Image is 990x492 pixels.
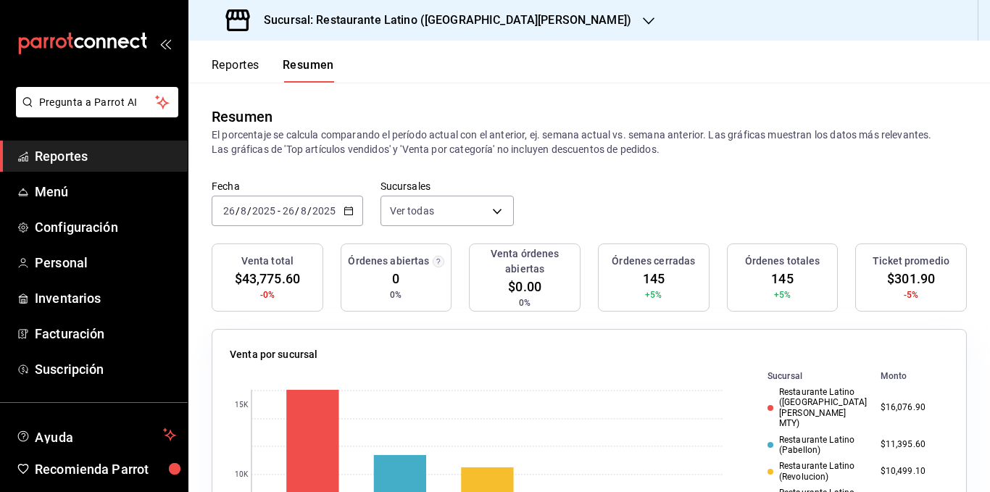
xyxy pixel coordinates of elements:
[300,205,307,217] input: --
[222,205,236,217] input: --
[875,458,949,485] td: $10,499.10
[283,58,334,83] button: Resumen
[768,387,869,429] div: Restaurante Latino ([GEOGRAPHIC_DATA][PERSON_NAME] MTY)
[768,461,869,482] div: Restaurante Latino (Revolucion)
[875,384,949,432] td: $16,076.90
[235,401,249,409] text: 15K
[312,205,336,217] input: ----
[241,254,294,269] h3: Venta total
[35,146,176,166] span: Reportes
[745,254,820,269] h3: Órdenes totales
[212,58,334,83] div: navigation tabs
[519,296,531,309] span: 0%
[10,105,178,120] a: Pregunta a Parrot AI
[612,254,695,269] h3: Órdenes cerradas
[212,106,273,128] div: Resumen
[380,181,514,191] label: Sucursales
[35,288,176,308] span: Inventarios
[390,288,402,301] span: 0%
[16,87,178,117] button: Pregunta a Parrot AI
[235,471,249,479] text: 10K
[282,205,295,217] input: --
[159,38,171,49] button: open_drawer_menu
[392,269,399,288] span: 0
[295,205,299,217] span: /
[35,459,176,479] span: Recomienda Parrot
[873,254,949,269] h3: Ticket promedio
[508,277,541,296] span: $0.00
[774,288,791,301] span: +5%
[35,324,176,343] span: Facturación
[307,205,312,217] span: /
[35,217,176,237] span: Configuración
[212,128,967,157] p: El porcentaje se calcula comparando el período actual con el anterior, ej. semana actual vs. sema...
[904,288,918,301] span: -5%
[240,205,247,217] input: --
[35,426,157,443] span: Ayuda
[235,269,300,288] span: $43,775.60
[645,288,662,301] span: +5%
[875,368,949,384] th: Monto
[771,269,793,288] span: 145
[643,269,665,288] span: 145
[744,368,875,384] th: Sucursal
[35,182,176,201] span: Menú
[887,269,935,288] span: $301.90
[348,254,429,269] h3: Órdenes abiertas
[875,432,949,459] td: $11,395.60
[39,95,156,110] span: Pregunta a Parrot AI
[212,58,259,83] button: Reportes
[251,205,276,217] input: ----
[260,288,275,301] span: -0%
[475,246,574,277] h3: Venta órdenes abiertas
[230,347,317,362] p: Venta por sucursal
[390,204,434,218] span: Ver todas
[252,12,631,29] h3: Sucursal: Restaurante Latino ([GEOGRAPHIC_DATA][PERSON_NAME])
[35,253,176,272] span: Personal
[768,435,869,456] div: Restaurante Latino (Pabellon)
[278,205,280,217] span: -
[212,181,363,191] label: Fecha
[236,205,240,217] span: /
[35,359,176,379] span: Suscripción
[247,205,251,217] span: /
